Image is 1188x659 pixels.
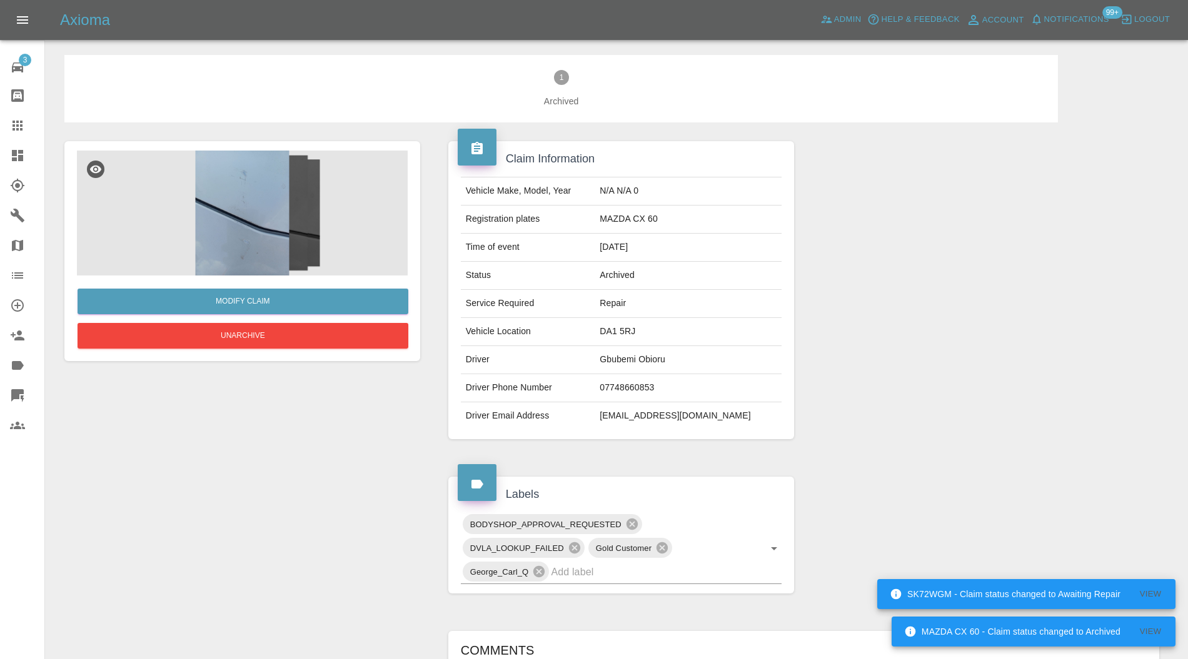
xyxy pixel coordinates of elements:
[817,10,865,29] a: Admin
[461,318,595,346] td: Vehicle Location
[982,13,1024,27] span: Account
[458,486,785,503] h4: Labels
[84,95,1038,107] span: Archived
[1117,10,1173,29] button: Logout
[458,151,785,167] h4: Claim Information
[463,541,571,555] span: DVLA_LOOKUP_FAILED
[77,151,408,275] img: d1b889e9-f874-4c8a-8ff0-50e06df35e82
[595,374,782,402] td: 07748660853
[834,12,862,27] span: Admin
[588,541,659,555] span: Gold Customer
[595,402,782,430] td: [EMAIL_ADDRESS][DOMAIN_NAME]
[461,374,595,402] td: Driver Phone Number
[904,620,1120,643] div: MAZDA CX 60 - Claim status changed to Archived
[463,565,536,579] span: George_Carl_Q
[588,538,672,558] div: Gold Customer
[463,517,629,532] span: BODYSHOP_APPROVAL_REQUESTED
[463,514,642,534] div: BODYSHOP_APPROVAL_REQUESTED
[60,10,110,30] h5: Axioma
[881,12,959,27] span: Help & Feedback
[1102,6,1122,19] span: 99+
[595,262,782,290] td: Archived
[461,177,595,206] td: Vehicle Make, Model, Year
[19,54,31,66] span: 3
[1044,12,1109,27] span: Notifications
[461,234,595,262] td: Time of event
[595,234,782,262] td: [DATE]
[461,402,595,430] td: Driver Email Address
[595,290,782,318] td: Repair
[463,562,550,582] div: George_Carl_Q
[461,290,595,318] td: Service Required
[1130,622,1170,642] button: View
[461,262,595,290] td: Status
[551,562,747,582] input: Add label
[595,346,782,374] td: Gbubemi Obioru
[1027,10,1112,29] button: Notifications
[595,177,782,206] td: N/A N/A 0
[78,289,408,314] a: Modify Claim
[1134,12,1170,27] span: Logout
[8,5,38,35] button: Open drawer
[463,538,585,558] div: DVLA_LOOKUP_FAILED
[595,318,782,346] td: DA1 5RJ
[78,323,408,349] button: Unarchive
[595,206,782,234] td: MAZDA CX 60
[461,206,595,234] td: Registration plates
[559,73,563,82] text: 1
[864,10,962,29] button: Help & Feedback
[890,583,1120,605] div: SK72WGM - Claim status changed to Awaiting Repair
[1130,585,1170,604] button: View
[963,10,1027,30] a: Account
[765,540,783,557] button: Open
[461,346,595,374] td: Driver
